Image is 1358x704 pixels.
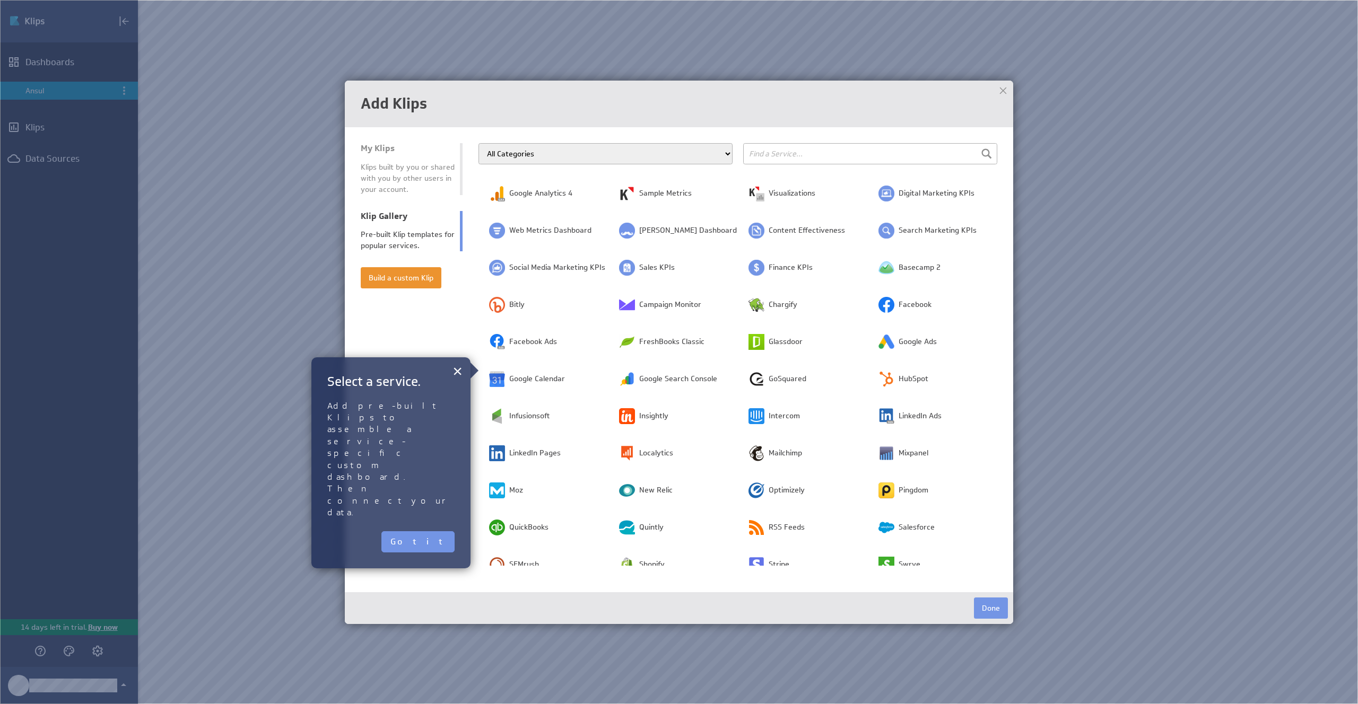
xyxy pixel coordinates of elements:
[748,445,764,461] img: image1629079199996430842.png
[509,522,549,533] span: QuickBooks
[639,262,675,273] span: Sales KPIs
[899,559,920,570] span: Swrve
[899,337,937,347] span: Google Ads
[878,408,894,424] img: image1858912082062294012.png
[509,374,565,384] span: Google Calendar
[489,482,505,498] img: image6945227001548638080.png
[489,557,505,573] img: image9014964536883052565.png
[878,297,894,313] img: image729517258887019810.png
[769,262,813,273] span: Finance KPIs
[878,520,894,535] img: image1915121390589644725.png
[769,411,800,421] span: Intercom
[489,408,505,424] img: image4858805091178672087.png
[619,557,635,573] img: image8826962824540305007.png
[619,186,635,201] img: image1443927121734523965.png
[878,371,894,387] img: image4788249492605619304.png
[509,448,561,459] span: LinkedIn Pages
[509,300,525,310] span: Bitly
[639,188,692,199] span: Sample Metrics
[489,186,505,201] img: image6502031566950861830.png
[619,371,635,387] img: image9023359807102731842.png
[899,374,928,384] span: HubSpot
[509,559,539,570] span: SEMrush
[899,262,941,273] span: Basecamp 2
[748,223,764,239] img: image5117197766309347828.png
[899,485,928,496] span: Pingdom
[327,373,455,390] h2: Select a service.
[639,337,704,347] span: FreshBooks Classic
[619,334,635,350] img: image3522292994667009732.png
[619,520,635,535] img: image1607582322051633806.png
[361,96,997,111] h1: Add Klips
[509,485,523,496] span: Moz
[639,225,737,236] span: [PERSON_NAME] Dashboard
[639,559,665,570] span: Shopify
[899,522,935,533] span: Salesforce
[878,482,894,498] img: image6468414940844382241.png
[361,143,455,154] div: My Klips
[878,445,894,461] img: image2262199030057641335.png
[974,597,1008,619] button: Done
[639,448,673,459] span: Localytics
[769,337,803,347] span: Glassdoor
[769,374,806,384] span: GoSquared
[509,188,572,199] span: Google Analytics 4
[878,186,894,201] img: image4712442411381150036.png
[361,211,455,222] div: Klip Gallery
[639,374,717,384] span: Google Search Console
[743,143,997,164] input: Find a Service...
[748,520,764,535] img: image5484081956008651141.png
[489,260,505,276] img: image8669511407265061774.png
[748,408,764,424] img: image3296276360446815218.png
[769,485,805,496] span: Optimizely
[361,229,455,251] div: Pre-built Klip templates for popular services.
[899,225,977,236] span: Search Marketing KPIs
[748,260,764,276] img: image286808521443149053.png
[899,188,974,199] span: Digital Marketing KPIs
[748,371,764,387] img: image2563615312826291593.png
[748,557,764,573] img: image2139931164255356453.png
[327,400,455,519] p: Add pre-built Klips to assemble a service-specific custom dashboard. Then connect your data.
[748,482,764,498] img: image7954769931657248111.png
[361,267,441,288] button: Build a custom Klip
[899,411,942,421] span: LinkedIn Ads
[878,334,894,350] img: image8417636050194330799.png
[769,522,805,533] span: RSS Feeds
[489,371,505,387] img: image4693762298343897077.png
[639,485,673,496] span: New Relic
[509,411,550,421] span: Infusionsoft
[899,300,932,310] span: Facebook
[639,411,668,421] span: Insightly
[748,334,764,350] img: image4203343126471956075.png
[639,522,664,533] span: Quintly
[619,223,635,239] img: image2048842146512654208.png
[489,334,505,350] img: image2754833655435752804.png
[769,225,845,236] span: Content Effectiveness
[361,162,455,195] div: Klips built by you or shared with you by other users in your account.
[769,448,802,459] span: Mailchimp
[878,260,894,276] img: image259683944446962572.png
[489,223,505,239] img: image7785814661071211034.png
[489,297,505,313] img: image8320012023144177748.png
[619,260,635,276] img: image1810292984256751319.png
[619,482,635,498] img: image317880333281432042.png
[639,300,701,310] span: Campaign Monitor
[878,223,894,239] img: image52590220093943300.png
[619,297,635,313] img: image6347507244920034643.png
[769,559,789,570] span: Stripe
[489,445,505,461] img: image1927158031853539236.png
[509,337,557,347] span: Facebook Ads
[509,225,591,236] span: Web Metrics Dashboard
[489,520,505,535] img: image5502353411254158712.png
[748,297,764,313] img: image2261544860167327136.png
[878,557,894,573] img: image7104095510211945375.png
[619,408,635,424] img: image8284517391661430187.png
[899,448,928,459] span: Mixpanel
[769,188,815,199] span: Visualizations
[748,186,764,201] img: image5288152894157907875.png
[619,445,635,461] img: image9004029412686863253.png
[509,262,605,273] span: Social Media Marketing KPIs
[381,531,455,552] button: Got it
[452,360,463,382] button: Close
[769,300,797,310] span: Chargify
